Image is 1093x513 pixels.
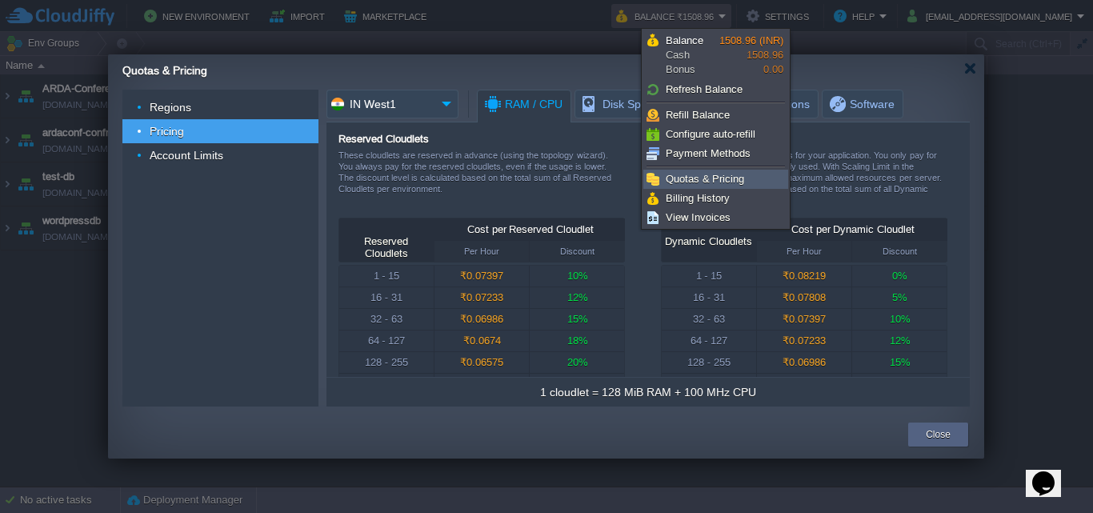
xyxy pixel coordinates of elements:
[666,128,755,140] span: Configure auto-refill
[666,34,703,46] span: Balance
[644,31,787,79] a: BalanceCashBonus1508.96 (INR)1508.960.00
[926,427,951,443] button: Close
[644,81,787,98] a: Refresh Balance
[852,266,947,287] div: 0%
[666,34,719,77] span: Cash Bonus
[530,287,625,308] div: 12%
[757,352,851,373] div: ₹0.06986
[665,235,752,247] div: Dynamic Cloudlets
[339,331,434,351] div: 64 - 127
[122,64,207,77] span: Quotas & Pricing
[434,352,529,373] div: ₹0.06575
[852,309,947,330] div: 10%
[540,384,755,400] div: 1 cloudlet = 128 MiB RAM + 100 MHz CPU
[482,90,563,118] span: RAM / CPU
[644,145,787,162] a: Payment Methods
[719,34,783,75] span: 1508.96 0.00
[530,241,625,262] div: Discount
[339,352,434,373] div: 128 - 255
[662,287,756,308] div: 16 - 31
[530,352,625,373] div: 20%
[757,241,851,262] div: Per Hour
[644,170,787,188] a: Quotas & Pricing
[666,173,744,185] span: Quotas & Pricing
[758,218,948,241] div: Cost per Dynamic Cloudlet
[662,331,756,351] div: 64 - 127
[338,150,627,206] div: These cloudlets are reserved in advance (using the topology wizard). You always pay for the reser...
[339,287,434,308] div: 16 - 31
[434,331,529,351] div: ₹0.0674
[530,309,625,330] div: 15%
[338,133,627,145] div: Reserved Cloudlets
[342,235,430,259] div: Reserved Cloudlets
[148,148,226,162] a: Account Limits
[659,150,948,218] div: Instant dynamic scaling resources for your application. You only pay for Dynamic Cloudlets that a...
[339,266,434,287] div: 1 - 15
[530,266,625,287] div: 10%
[435,218,626,241] div: Cost per Reserved Cloudlet
[1026,449,1077,497] iframe: chat widget
[644,190,787,207] a: Billing History
[852,287,947,308] div: 5%
[434,309,529,330] div: ₹0.06986
[757,374,851,395] div: ₹0.06575
[757,266,851,287] div: ₹0.08219
[644,106,787,124] a: Refill Balance
[644,209,787,226] a: View Invoices
[434,241,529,262] div: Per Hour
[666,192,730,204] span: Billing History
[666,211,731,223] span: View Invoices
[827,90,895,118] span: Software
[852,241,947,262] div: Discount
[662,374,756,395] div: 256 - ∞
[662,352,756,373] div: 128 - 255
[148,100,194,114] a: Regions
[757,287,851,308] div: ₹0.07808
[659,133,948,145] div: Dynamic Cloudlets
[434,374,529,395] div: ₹0.06164
[757,331,851,351] div: ₹0.07233
[434,266,529,287] div: ₹0.07397
[666,83,743,95] span: Refresh Balance
[852,352,947,373] div: 15%
[852,331,947,351] div: 12%
[662,266,756,287] div: 1 - 15
[580,90,659,118] span: Disk Space
[148,124,186,138] a: Pricing
[662,309,756,330] div: 32 - 63
[757,309,851,330] div: ₹0.07397
[852,374,947,395] div: 20%
[666,147,751,159] span: Payment Methods
[530,331,625,351] div: 18%
[719,34,783,46] span: 1508.96 (INR)
[434,287,529,308] div: ₹0.07233
[339,309,434,330] div: 32 - 63
[530,374,625,395] div: 25%
[666,109,730,121] span: Refill Balance
[339,374,434,395] div: 256 - ∞
[644,126,787,143] a: Configure auto-refill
